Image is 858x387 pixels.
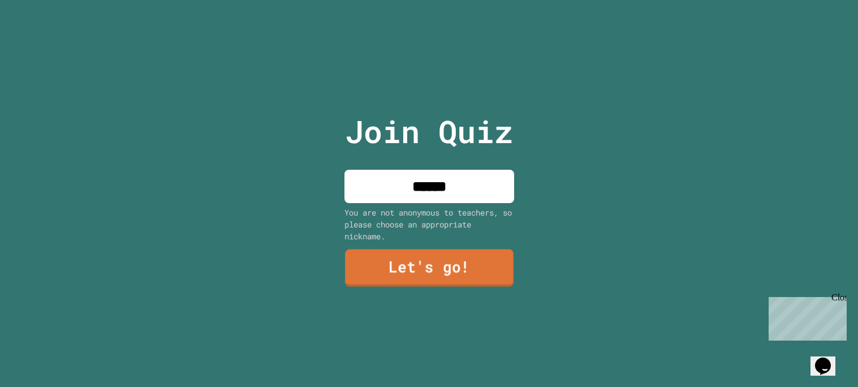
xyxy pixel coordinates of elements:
[810,342,847,376] iframe: chat widget
[345,249,514,286] a: Let's go!
[344,207,514,242] div: You are not anonymous to teachers, so please choose an appropriate nickname.
[5,5,78,72] div: Chat with us now!Close
[345,108,513,155] p: Join Quiz
[764,293,847,341] iframe: chat widget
